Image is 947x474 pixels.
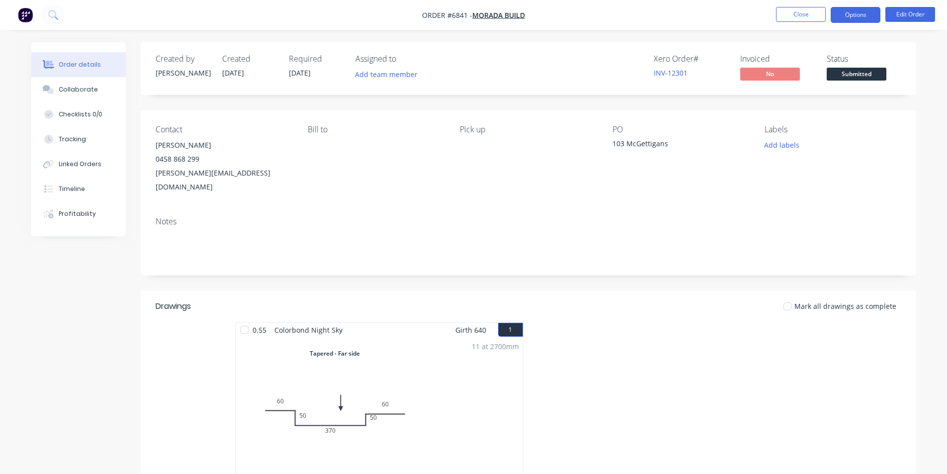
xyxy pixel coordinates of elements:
button: Timeline [31,177,126,201]
button: 1 [498,323,523,337]
div: Timeline [59,185,85,193]
span: No [740,68,800,80]
div: 0458 868 299 [156,152,292,166]
div: Notes [156,217,901,226]
div: Xero Order # [654,54,728,64]
div: Required [289,54,344,64]
button: Add team member [355,68,423,81]
a: Morada Build [472,10,525,20]
div: Created by [156,54,210,64]
button: Add team member [349,68,423,81]
div: Order details [59,60,101,69]
span: 0.55 [249,323,270,337]
span: Girth 640 [455,323,486,337]
div: 11 at 2700mm [472,341,519,352]
button: Tracking [31,127,126,152]
div: Profitability [59,209,96,218]
span: [DATE] [222,68,244,78]
div: [PERSON_NAME]0458 868 299[PERSON_NAME][EMAIL_ADDRESS][DOMAIN_NAME] [156,138,292,194]
div: Contact [156,125,292,134]
div: Bill to [308,125,444,134]
span: Submitted [827,68,886,80]
div: Checklists 0/0 [59,110,102,119]
div: PO [612,125,749,134]
div: Pick up [460,125,596,134]
button: Linked Orders [31,152,126,177]
a: INV-12301 [654,68,688,78]
img: Factory [18,7,33,22]
button: Submitted [827,68,886,83]
div: Labels [765,125,901,134]
button: Collaborate [31,77,126,102]
span: Order #6841 - [422,10,472,20]
div: Invoiced [740,54,815,64]
button: Options [831,7,880,23]
span: Mark all drawings as complete [794,301,896,311]
div: Tracking [59,135,86,144]
button: Checklists 0/0 [31,102,126,127]
button: Add labels [759,138,805,152]
div: [PERSON_NAME] [156,68,210,78]
span: [DATE] [289,68,311,78]
div: Status [827,54,901,64]
div: Collaborate [59,85,98,94]
div: Assigned to [355,54,455,64]
div: Drawings [156,300,191,312]
div: [PERSON_NAME] [156,138,292,152]
button: Edit Order [885,7,935,22]
div: Linked Orders [59,160,101,169]
button: Profitability [31,201,126,226]
button: Order details [31,52,126,77]
div: [PERSON_NAME][EMAIL_ADDRESS][DOMAIN_NAME] [156,166,292,194]
div: Created [222,54,277,64]
span: Colorbond Night Sky [270,323,346,337]
button: Close [776,7,826,22]
div: 103 McGettigans [612,138,737,152]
